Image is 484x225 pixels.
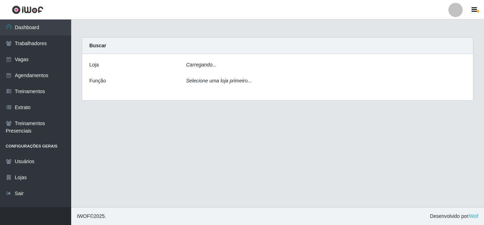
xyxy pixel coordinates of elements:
label: Função [89,77,106,85]
a: iWof [468,213,478,219]
i: Selecione uma loja primeiro... [186,78,252,84]
i: Carregando... [186,62,217,68]
img: CoreUI Logo [12,5,43,14]
span: Desenvolvido por [430,213,478,220]
strong: Buscar [89,43,106,48]
span: IWOF [77,213,90,219]
span: © 2025 . [77,213,106,220]
label: Loja [89,61,99,69]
